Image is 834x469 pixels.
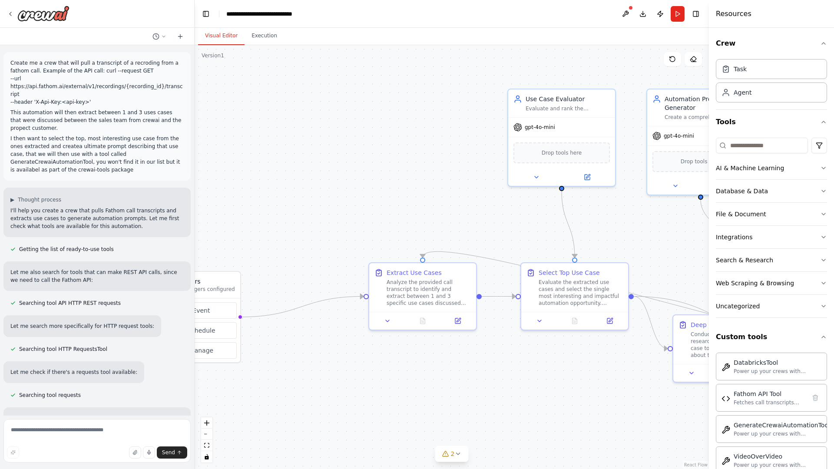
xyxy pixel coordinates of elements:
[734,65,747,73] div: Task
[176,277,235,286] h3: Triggers
[734,421,830,429] div: GenerateCrewaiAutomationTool
[201,417,212,462] div: React Flow controls
[716,187,768,195] div: Database & Data
[595,316,625,326] button: Open in side panel
[716,180,827,202] button: Database & Data
[187,326,215,335] span: Schedule
[734,358,821,367] div: DatabricksTool
[716,233,752,241] div: Integrations
[539,268,600,277] div: Select Top Use Case
[143,446,155,459] button: Click to speak your automation idea
[156,302,237,319] button: Event
[716,110,827,134] button: Tools
[520,262,629,330] div: Select Top Use CaseEvaluate the extracted use cases and select the single most interesting and im...
[563,172,612,182] button: Open in side panel
[734,399,806,406] div: Fetches call transcripts from the Fathom API using a recording ID. Requires FATHOM_API_KEY enviro...
[202,52,224,59] div: Version 1
[702,181,751,191] button: Open in side panel
[734,462,821,469] div: Power up your crews with video_over_video
[157,446,187,459] button: Send
[19,246,114,253] span: Getting the list of ready-to-use tools
[10,322,154,330] p: Let me search more specifically for HTTP request tools:
[443,316,473,326] button: Open in side panel
[691,331,775,359] div: Conduct comprehensive research on the selected use case to gather detailed context about the user...
[201,440,212,451] button: fit view
[200,8,212,20] button: Hide left sidebar
[556,316,593,326] button: No output available
[716,249,827,271] button: Search & Research
[156,322,237,339] button: Schedule
[19,300,121,307] span: Searching tool API HTTP REST requests
[201,429,212,440] button: zoom out
[189,346,214,355] span: Manage
[634,292,820,353] g: Edge from 29162b7a-2068-482e-a673-b0f2f97817b4 to 78fb98fe-0019-4705-9d86-a42fc2c7e4c3
[734,88,751,97] div: Agent
[716,203,827,225] button: File & Document
[404,316,441,326] button: No output available
[716,56,827,109] div: Crew
[716,134,827,325] div: Tools
[198,27,245,45] button: Visual Editor
[387,268,442,277] div: Extract Use Cases
[526,95,610,103] div: Use Case Evaluator
[19,392,81,399] span: Searching tool requests
[716,256,773,264] div: Search & Research
[734,430,830,437] div: Power up your crews with generate_crewai_automation_tool
[716,279,794,287] div: Web Scraping & Browsing
[716,157,827,179] button: AI & Machine Learning
[716,164,784,172] div: AI & Machine Learning
[239,292,364,322] g: Edge from triggers to c19633d5-2c63-403a-be6b-0f81424a7696
[7,446,19,459] button: Improve this prompt
[245,27,284,45] button: Execution
[176,286,235,293] p: No triggers configured
[681,157,721,166] span: Drop tools here
[162,449,175,456] span: Send
[721,426,730,434] img: GenerateCrewaiAutomationTool
[721,394,730,403] img: Fathom API Tool
[526,105,610,112] div: Evaluate and rank the extracted use cases to select the single most interesting and impactful aut...
[716,295,827,317] button: Uncategorized
[18,196,61,203] span: Thought process
[691,320,767,329] div: Deep Research Use Case
[557,191,579,258] g: Edge from 852ba8ed-97a5-405b-8f9f-8f294d17b2a6 to 29162b7a-2068-482e-a673-b0f2f97817b4
[716,325,827,349] button: Custom tools
[664,132,694,139] span: gpt-4o-mini
[734,368,821,375] div: Power up your crews with databricks_tool
[721,363,730,372] img: DatabricksTool
[10,196,61,203] button: ▶Thought process
[665,95,749,112] div: Automation Prompt Generator
[721,457,730,466] img: VideoOverVideo
[634,292,668,353] g: Edge from 29162b7a-2068-482e-a673-b0f2f97817b4 to d33999d7-7698-4d0e-8515-2c9f114fd973
[387,279,471,307] div: Analyze the provided call transcript to identify and extract between 1 and 3 specific use cases d...
[10,268,184,284] p: Let me also search for tools that can make REST API calls, since we need to call the Fathom API:
[716,9,751,19] h4: Resources
[10,59,184,106] p: Create me a crew that will pull a transcript of a recroding from a fathom call. Example of the AP...
[17,6,69,21] img: Logo
[149,31,170,42] button: Switch to previous chat
[19,346,107,353] span: Searching tool HTTP RequestsTool
[734,452,821,461] div: VideoOverVideo
[451,449,455,458] span: 2
[542,149,582,157] span: Drop tools here
[734,390,806,398] div: Fathom API Tool
[368,262,477,330] div: Extract Use CasesAnalyze the provided call transcript to identify and extract between 1 and 3 spe...
[435,446,469,462] button: 2
[539,279,623,307] div: Evaluate the extracted use cases and select the single most interesting and impactful automation ...
[10,109,184,132] p: This automation will then extract between 1 and 3 uses cases that were discussed between the sale...
[226,10,317,18] nav: breadcrumb
[665,114,749,121] div: Create a comprehensive and detailed prompt describing the selected use case that will be used wit...
[716,302,760,310] div: Uncategorized
[646,89,755,195] div: Automation Prompt GeneratorCreate a comprehensive and detailed prompt describing the selected use...
[482,292,516,301] g: Edge from c19633d5-2c63-403a-be6b-0f81424a7696 to 29162b7a-2068-482e-a673-b0f2f97817b4
[173,31,187,42] button: Start a new chat
[10,414,184,430] p: It seems there isn't a ready-to-use HTTP requests tool. Let me check what tools might be availabl...
[129,446,141,459] button: Upload files
[10,196,14,203] span: ▶
[507,89,616,187] div: Use Case EvaluatorEvaluate and rank the extracted use cases to select the single most interesting...
[525,124,555,131] span: gpt-4o-mini
[151,271,241,363] div: TriggersNo triggers configuredEventScheduleManage
[716,31,827,56] button: Crew
[716,272,827,294] button: Web Scraping & Browsing
[192,306,210,315] span: Event
[201,451,212,462] button: toggle interactivity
